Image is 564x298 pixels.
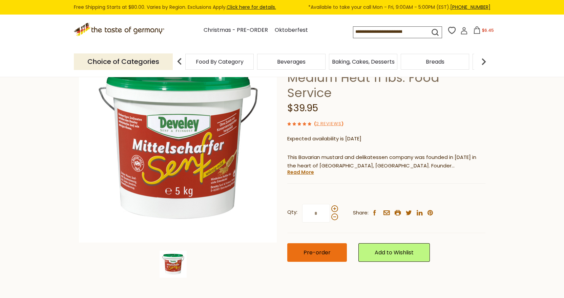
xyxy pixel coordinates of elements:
span: *Available to take your call Mon - Fri, 9:00AM - 5:00PM (EST). [308,3,490,11]
a: Read More [287,169,314,176]
span: $39.95 [287,101,318,115]
span: Pre-order [304,249,331,256]
p: Expected availability is [DATE] [287,135,485,143]
img: Develey Duesseldorf Mustard Medium Heat 11 lbs. Food Service [79,45,277,243]
img: Develey Duesseldorf Mustard Medium Heat 11 lbs. Food Service [160,251,187,278]
a: [PHONE_NUMBER] [450,4,490,10]
input: Qty: [302,204,330,223]
a: Beverages [277,59,306,64]
a: Baking, Cakes, Desserts [332,59,395,64]
strong: Qty: [287,208,297,216]
a: Food By Category [196,59,244,64]
a: 2 Reviews [316,120,341,128]
a: Christmas - PRE-ORDER [204,26,268,35]
div: Free Shipping Starts at $80.00. Varies by Region. Exclusions Apply. [74,3,490,11]
img: next arrow [477,55,490,68]
span: ( ) [314,120,343,127]
button: $6.45 [469,26,498,37]
a: Click here for details. [227,4,276,10]
a: Add to Wishlist [358,243,430,262]
h1: [PERSON_NAME] Mustard Medium Heat 11 lbs. Food Service [287,55,485,100]
p: Choice of Categories [74,53,173,70]
p: This Bavarian mustard and delikatessen company was founded in [DATE] in the heart of [GEOGRAPHIC_... [287,153,485,170]
span: Share: [353,209,369,217]
img: previous arrow [173,55,186,68]
button: Pre-order [287,243,347,262]
a: Oktoberfest [275,26,308,35]
a: Breads [426,59,444,64]
span: $6.45 [482,27,494,33]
